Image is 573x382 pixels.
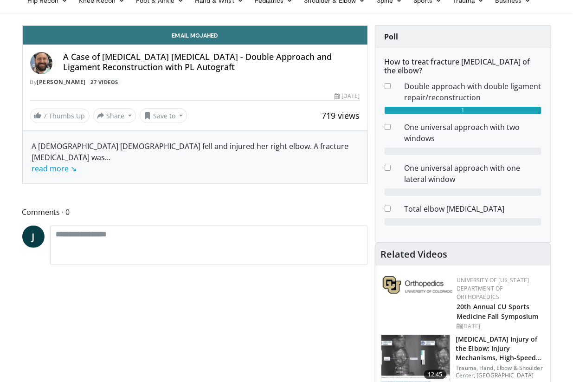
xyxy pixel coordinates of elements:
[88,78,122,86] a: 27 Videos
[424,370,446,379] span: 12:45
[140,108,187,123] button: Save to
[30,52,52,74] img: Avatar
[398,162,548,185] dd: One universal approach with one lateral window
[381,249,448,260] h4: Related Videos
[456,335,545,363] h3: [MEDICAL_DATA] Injury of the Elbow: Injury Mechanisms, High-Speed Vi…
[457,302,539,321] a: 20th Annual CU Sports Medicine Fall Symposium
[30,109,90,123] a: 7 Thumbs Up
[322,110,360,121] span: 719 views
[398,122,548,144] dd: One universal approach with two windows
[32,163,77,174] a: read more ↘
[37,78,86,86] a: [PERSON_NAME]
[64,52,360,72] h4: A Case of [MEDICAL_DATA] [MEDICAL_DATA] - Double Approach and Ligament Reconstruction with PL Aut...
[32,141,358,174] div: A [DEMOGRAPHIC_DATA] [DEMOGRAPHIC_DATA] fell and injured her right elbow. A fracture [MEDICAL_DAT...
[385,32,399,42] strong: Poll
[385,58,541,75] h6: How to treat fracture [MEDICAL_DATA] of the elbow?
[335,92,360,100] div: [DATE]
[93,108,136,123] button: Share
[22,226,45,248] a: J
[457,322,543,330] div: [DATE]
[44,111,47,120] span: 7
[398,81,548,103] dd: Double approach with double ligament repair/reconstruction
[457,276,529,301] a: University of [US_STATE] Department of Orthopaedics
[383,276,452,294] img: 355603a8-37da-49b6-856f-e00d7e9307d3.png.150x105_q85_autocrop_double_scale_upscale_version-0.2.png
[385,107,541,114] div: 1
[23,26,367,45] a: Email Mojahed
[456,364,545,379] p: Trauma, Hand, Elbow & Shoulder Center, [GEOGRAPHIC_DATA]
[22,206,368,218] span: Comments 0
[30,78,360,86] div: By
[398,203,548,214] dd: Total elbow [MEDICAL_DATA]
